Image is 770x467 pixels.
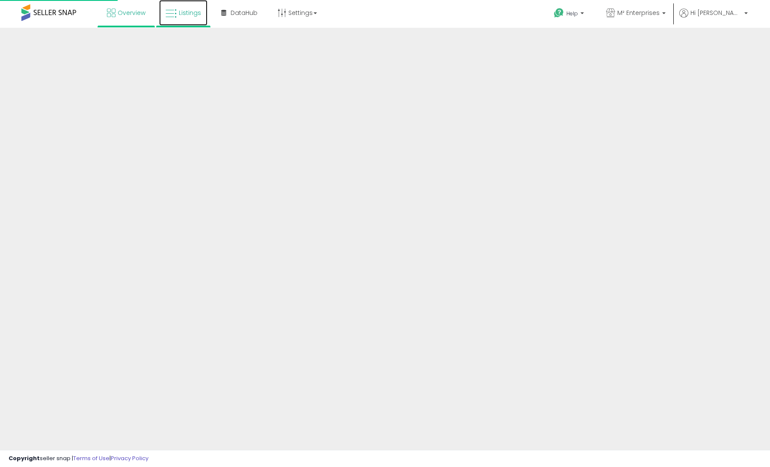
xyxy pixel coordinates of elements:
[690,9,742,17] span: Hi [PERSON_NAME]
[617,9,660,17] span: M² Enterprises
[566,10,578,17] span: Help
[118,9,145,17] span: Overview
[179,9,201,17] span: Listings
[679,9,748,28] a: Hi [PERSON_NAME]
[554,8,564,18] i: Get Help
[547,1,592,28] a: Help
[231,9,258,17] span: DataHub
